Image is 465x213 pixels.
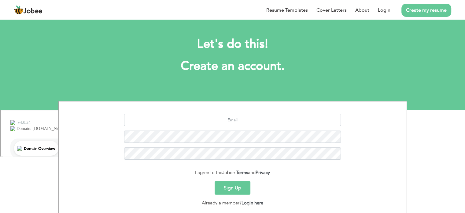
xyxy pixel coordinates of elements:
img: jobee.io [14,5,24,15]
img: tab_domain_overview_orange.svg [17,36,21,40]
a: Login here [242,200,263,206]
div: Domain: [DOMAIN_NAME] [16,16,67,21]
input: Email [124,114,341,126]
img: website_grey.svg [10,16,15,21]
div: Already a member? [63,200,402,207]
button: Sign Up [215,181,250,195]
a: Privacy [256,169,270,176]
a: Login [378,6,390,14]
div: I agree to the and [63,169,402,176]
a: Resume Templates [266,6,308,14]
a: Create my resume [401,4,451,17]
a: About [355,6,369,14]
span: Jobee [222,169,235,176]
a: Terms [236,169,248,176]
span: Jobee [24,8,42,15]
div: Keywords by Traffic [68,36,103,40]
img: tab_keywords_by_traffic_grey.svg [61,36,66,40]
a: Cover Letters [316,6,347,14]
a: Jobee [14,5,42,15]
div: Domain Overview [23,36,55,40]
h1: Create an account. [68,58,398,74]
h2: Let's do this! [68,36,398,52]
img: logo_orange.svg [10,10,15,15]
div: v 4.0.24 [17,10,30,15]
